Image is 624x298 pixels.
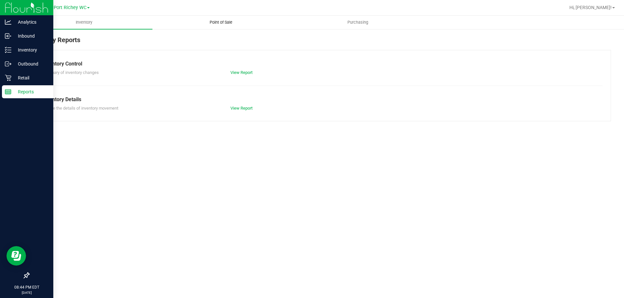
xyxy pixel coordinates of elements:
span: Explore the details of inventory movement [42,106,118,111]
span: New Port Richey WC [43,5,86,10]
a: View Report [230,106,253,111]
p: Reports [11,88,50,96]
a: View Report [230,70,253,75]
div: Inventory Control [42,60,598,68]
p: [DATE] [3,290,50,295]
p: Inbound [11,32,50,40]
span: Purchasing [339,19,377,25]
iframe: Resource center [6,246,26,266]
span: Point of Sale [201,19,241,25]
p: Outbound [11,60,50,68]
inline-svg: Retail [5,75,11,81]
a: Purchasing [289,16,426,29]
p: Inventory [11,46,50,54]
p: Retail [11,74,50,82]
inline-svg: Reports [5,89,11,95]
p: Analytics [11,18,50,26]
inline-svg: Inventory [5,47,11,53]
div: Inventory Reports [29,35,611,50]
p: 08:44 PM EDT [3,284,50,290]
a: Inventory [16,16,152,29]
inline-svg: Analytics [5,19,11,25]
inline-svg: Inbound [5,33,11,39]
span: Inventory [67,19,101,25]
span: Summary of inventory changes [42,70,99,75]
inline-svg: Outbound [5,61,11,67]
a: Point of Sale [152,16,289,29]
div: Inventory Details [42,96,598,103]
span: Hi, [PERSON_NAME]! [569,5,612,10]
